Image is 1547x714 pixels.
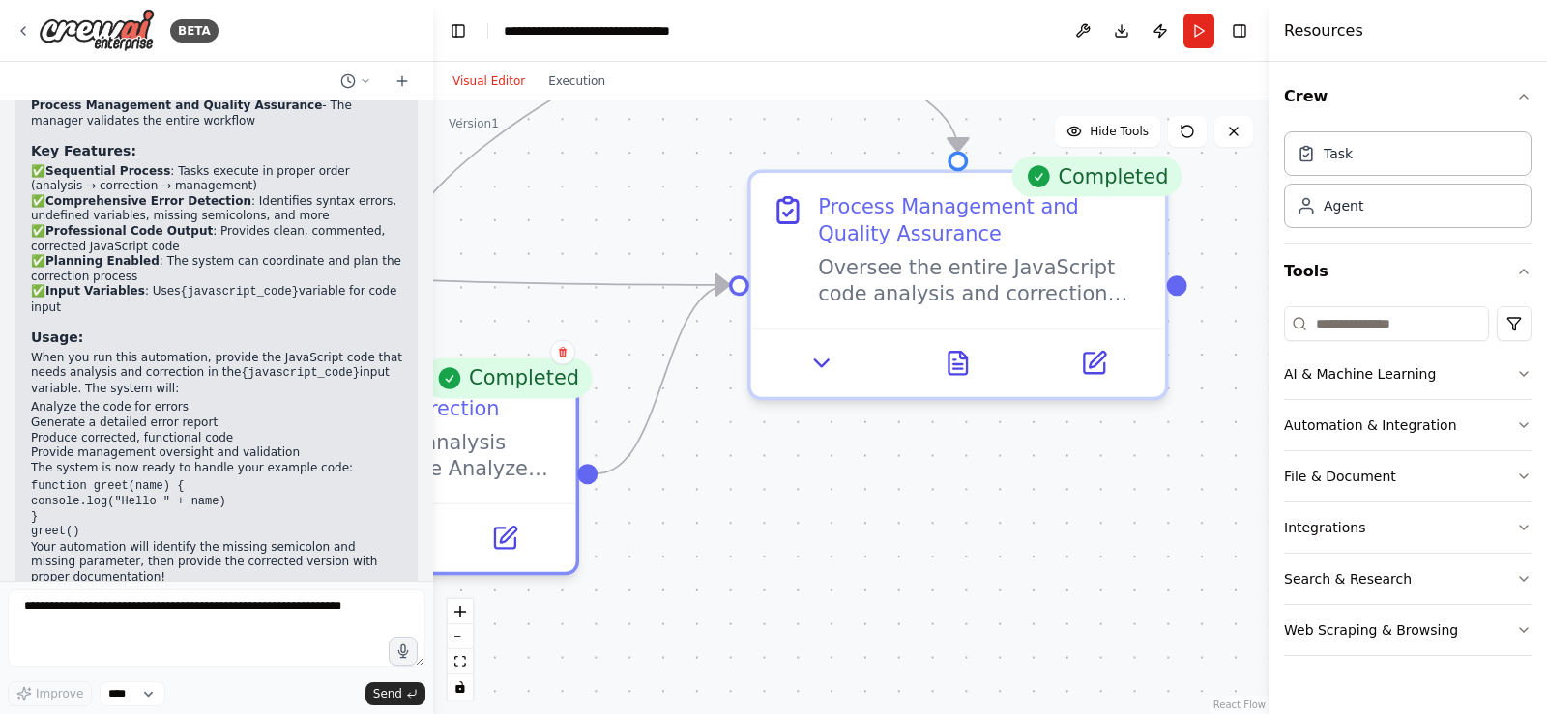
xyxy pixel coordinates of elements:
[45,224,213,238] strong: Professional Code Output
[31,540,402,585] p: Your automation will identify the missing semicolon and missing parameter, then provide the corre...
[45,164,170,178] strong: Sequential Process
[373,686,402,701] span: Send
[1284,451,1532,501] button: File & Document
[1284,605,1532,655] button: Web Scraping & Browsing
[170,19,219,43] div: BETA
[31,431,402,446] li: Produce corrected, functional code
[818,254,1145,308] div: Oversee the entire JavaScript code analysis and correction workflow. Monitor the execution of ana...
[241,366,359,380] code: {javascript_code}
[448,624,473,649] button: zoom out
[1011,157,1182,197] div: Completed
[31,400,402,415] li: Analyze the code for errors
[747,170,1168,401] div: CompletedProcess Management and Quality AssuranceOversee the entire JavaScript code analysis and ...
[447,518,563,558] button: Open in side panel
[818,193,1145,247] div: Process Management and Quality Assurance
[36,686,83,701] span: Improve
[389,637,418,666] button: Click to speak your automation idea
[365,682,425,705] button: Send
[441,70,537,93] button: Visual Editor
[448,599,473,624] button: zoom in
[1055,116,1160,147] button: Hide Tools
[422,358,593,399] div: Completed
[1284,349,1532,399] button: AI & Machine Learning
[1090,124,1149,139] span: Hide Tools
[1284,400,1532,450] button: Automation & Integration
[31,164,402,316] p: ✅ : Tasks execute in proper order (analysis → correction → management) ✅ : Identifies syntax erro...
[31,461,402,476] p: The system is now ready to handle your example code:
[1284,554,1532,604] button: Search & Research
[537,70,617,93] button: Execution
[31,329,83,345] strong: Usage:
[1284,502,1532,553] button: Integrations
[449,116,499,131] div: Version 1
[1324,144,1353,163] div: Task
[31,99,402,129] li: - The manager validates the entire workflow
[887,343,1029,384] button: View output
[448,674,473,700] button: toggle interactivity
[550,340,575,365] button: Delete node
[159,372,579,576] div: CompletedJavaScript Code CorrectionBased on the error analysis report from the Code Analyzer, fix...
[445,17,472,44] button: Hide left sidebar
[45,194,251,208] strong: Comprehensive Error Detection
[1324,196,1363,215] div: Agent
[31,143,136,158] strong: Key Features:
[1284,19,1363,43] h4: Resources
[1284,70,1532,124] button: Crew
[387,70,418,93] button: Start a new chat
[31,415,402,431] li: Generate a detailed error report
[8,681,92,706] button: Improve
[31,479,226,538] code: function greet(name) { console.log("Hello " + name) } greet()
[31,99,322,112] strong: Process Management and Quality Assurance
[1213,700,1266,710] a: React Flow attribution
[229,395,500,422] div: JavaScript Code Correction
[1284,124,1532,243] div: Crew
[39,9,155,52] img: Logo
[598,268,729,490] g: Edge from 2f00d351-9549-4d9c-8dc7-452bbf010df8 to a88ecd79-a421-4bcc-b143-a367bae9aece
[1226,17,1253,44] button: Hide right sidebar
[31,351,402,397] p: When you run this automation, provide the JavaScript code that needs analysis and correction in t...
[504,21,715,41] nav: breadcrumb
[45,284,145,298] strong: Input Variables
[333,70,379,93] button: Switch to previous chat
[448,649,473,674] button: fit view
[448,599,473,700] div: React Flow controls
[1284,244,1532,299] button: Tools
[180,285,298,299] code: {javascript_code}
[31,445,402,461] li: Provide management oversight and validation
[1284,299,1532,671] div: Tools
[1036,343,1152,384] button: Open in side panel
[45,254,160,268] strong: Planning Enabled
[229,429,556,483] div: Based on the error analysis report from the Code Analyzer, fix all identified errors in the JavaS...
